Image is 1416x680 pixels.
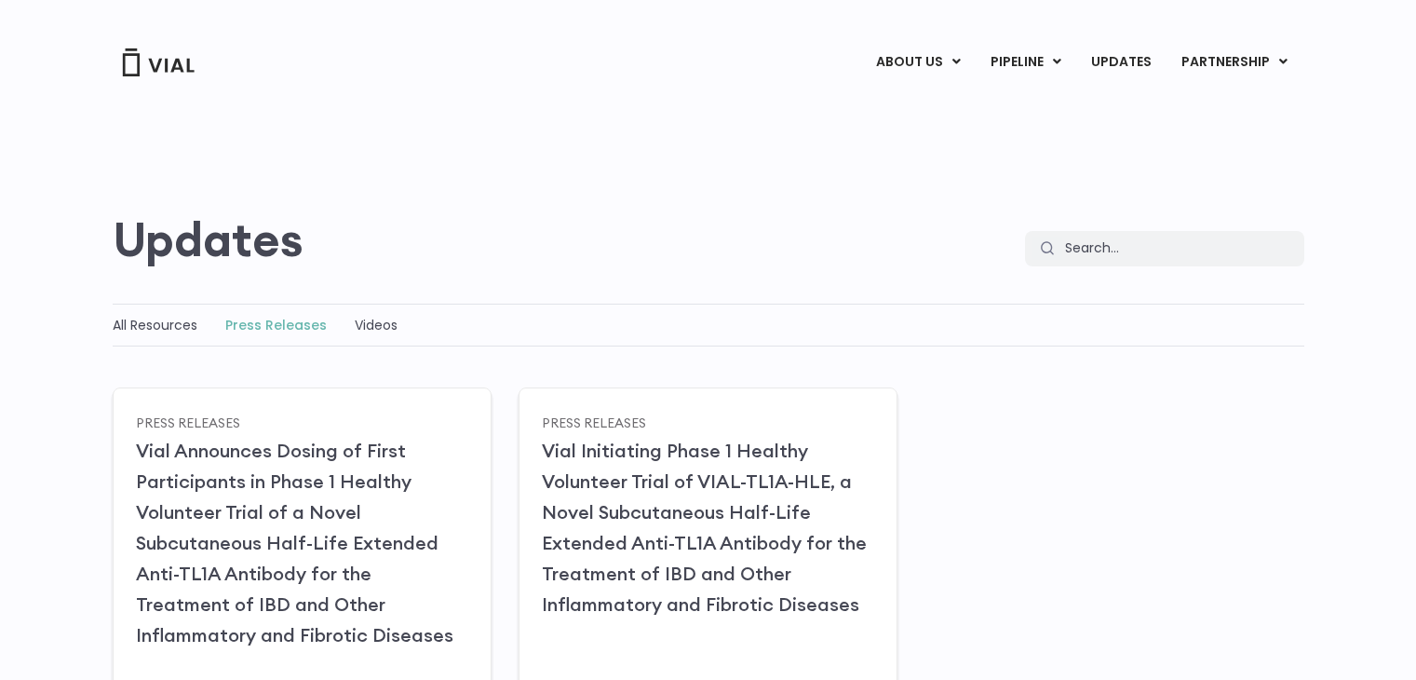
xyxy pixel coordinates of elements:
[113,316,197,334] a: All Resources
[861,47,975,78] a: ABOUT USMenu Toggle
[225,316,327,334] a: Press Releases
[1076,47,1166,78] a: UPDATES
[542,439,867,616] a: Vial Initiating Phase 1 Healthy Volunteer Trial of VIAL-TL1A-HLE, a Novel Subcutaneous Half-Life ...
[113,212,303,266] h2: Updates
[121,48,196,76] img: Vial Logo
[542,414,646,430] a: Press Releases
[1054,231,1304,266] input: Search...
[1167,47,1302,78] a: PARTNERSHIPMenu Toggle
[355,316,398,334] a: Videos
[136,439,453,646] a: Vial Announces Dosing of First Participants in Phase 1 Healthy Volunteer Trial of a Novel Subcuta...
[136,414,240,430] a: Press Releases
[976,47,1075,78] a: PIPELINEMenu Toggle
